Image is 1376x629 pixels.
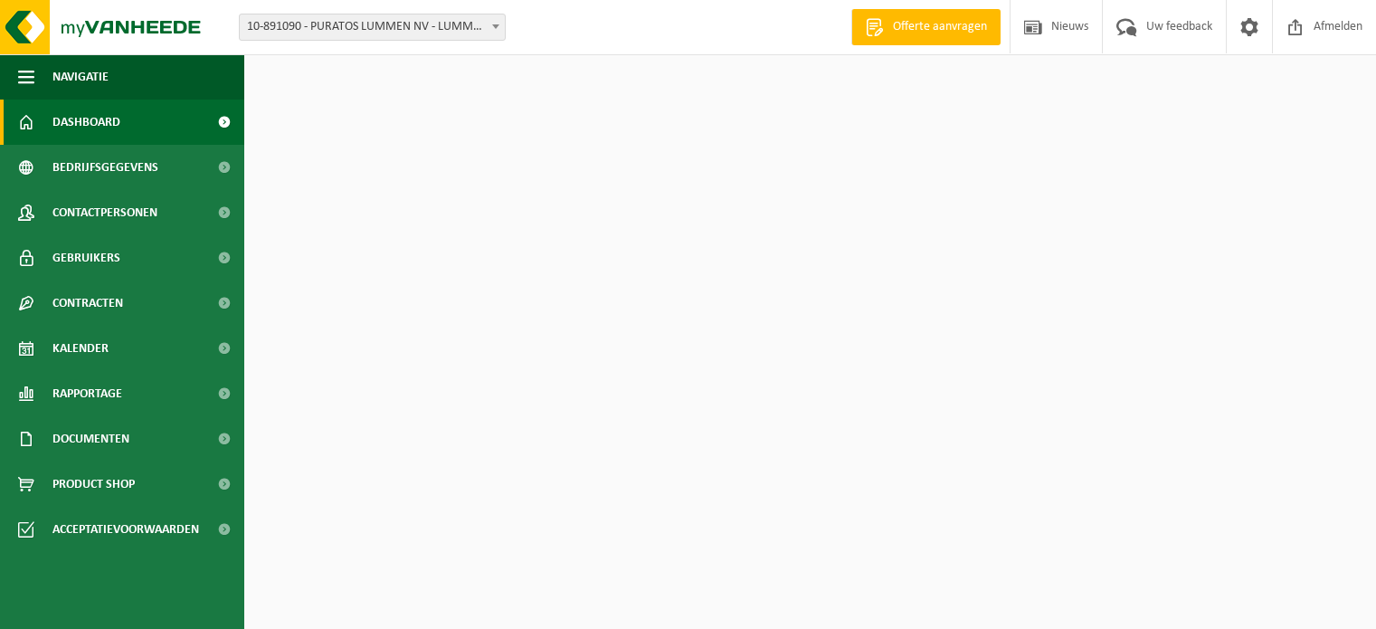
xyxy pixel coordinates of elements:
[52,100,120,145] span: Dashboard
[52,326,109,371] span: Kalender
[52,190,157,235] span: Contactpersonen
[52,416,129,462] span: Documenten
[888,18,992,36] span: Offerte aanvragen
[851,9,1001,45] a: Offerte aanvragen
[52,54,109,100] span: Navigatie
[52,507,199,552] span: Acceptatievoorwaarden
[239,14,506,41] span: 10-891090 - PURATOS LUMMEN NV - LUMMEN
[52,145,158,190] span: Bedrijfsgegevens
[52,281,123,326] span: Contracten
[240,14,505,40] span: 10-891090 - PURATOS LUMMEN NV - LUMMEN
[52,371,122,416] span: Rapportage
[52,462,135,507] span: Product Shop
[52,235,120,281] span: Gebruikers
